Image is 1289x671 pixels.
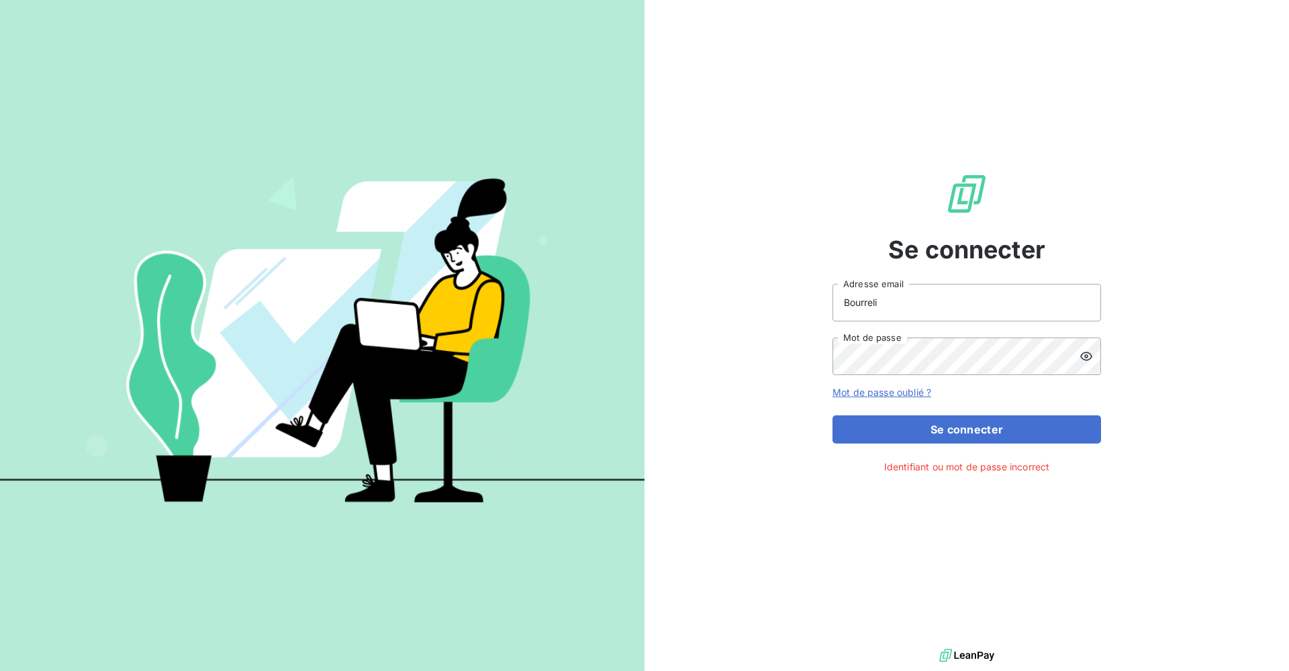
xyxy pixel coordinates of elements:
[832,284,1101,321] input: placeholder
[832,415,1101,444] button: Se connecter
[832,386,931,398] a: Mot de passe oublié ?
[945,172,988,215] img: Logo LeanPay
[888,231,1045,268] span: Se connecter
[939,646,994,666] img: logo
[884,460,1050,474] span: Identifiant ou mot de passe incorrect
